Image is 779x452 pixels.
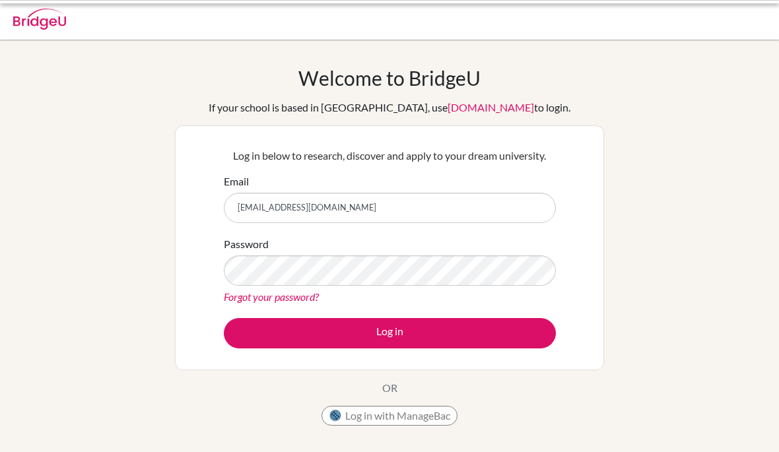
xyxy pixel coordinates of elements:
[448,101,534,113] a: [DOMAIN_NAME]
[224,148,556,164] p: Log in below to research, discover and apply to your dream university.
[13,9,66,30] img: Bridge-U
[224,174,249,189] label: Email
[322,406,457,426] button: Log in with ManageBac
[224,318,556,348] button: Log in
[209,100,570,115] div: If your school is based in [GEOGRAPHIC_DATA], use to login.
[224,236,269,252] label: Password
[224,290,319,303] a: Forgot your password?
[382,380,397,396] p: OR
[298,66,481,90] h1: Welcome to BridgeU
